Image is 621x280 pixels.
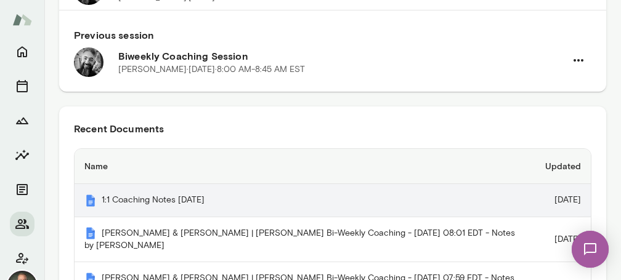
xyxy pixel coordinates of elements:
[84,227,97,239] img: Mento
[118,63,305,76] p: [PERSON_NAME] · [DATE] · 8:00 AM-8:45 AM EST
[75,217,535,263] th: [PERSON_NAME] & [PERSON_NAME] | [PERSON_NAME] Bi-Weekly Coaching - [DATE] 08:01 EDT - Notes by [P...
[10,246,34,271] button: Client app
[75,149,535,184] th: Name
[74,28,591,42] h6: Previous session
[535,184,591,217] td: [DATE]
[535,149,591,184] th: Updated
[10,177,34,202] button: Documents
[118,49,566,63] h6: Biweekly Coaching Session
[74,121,591,136] h6: Recent Documents
[10,143,34,167] button: Insights
[10,212,34,236] button: Members
[75,184,535,217] th: 1:1 Coaching Notes [DATE]
[10,39,34,64] button: Home
[84,194,97,207] img: Mento
[12,8,32,31] img: Mento
[10,74,34,98] button: Sessions
[535,217,591,263] td: [DATE]
[10,108,34,133] button: Growth Plan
